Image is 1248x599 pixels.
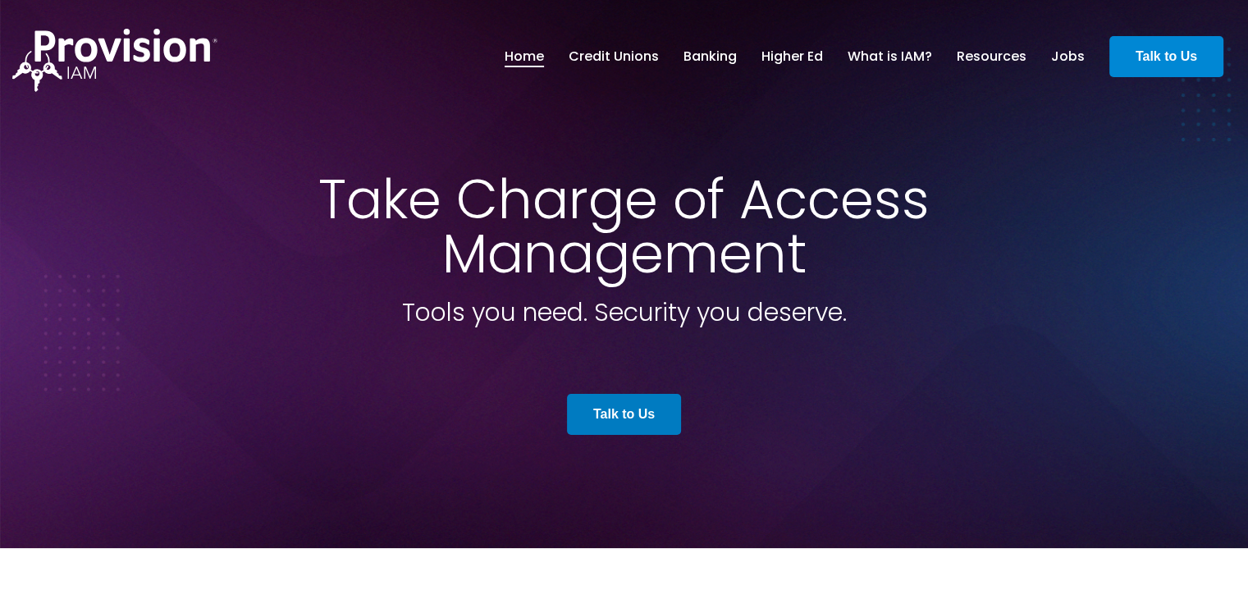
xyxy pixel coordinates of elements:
nav: menu [492,30,1097,83]
a: Home [505,43,544,71]
a: Jobs [1051,43,1085,71]
a: Talk to Us [1109,36,1223,77]
strong: Talk to Us [1136,49,1197,63]
span: Tools you need. Security you deserve. [402,295,847,330]
img: ProvisionIAM-Logo-White [12,29,217,92]
a: Banking [683,43,737,71]
a: Talk to Us [567,394,681,435]
strong: Talk to Us [593,407,655,421]
a: What is IAM? [848,43,932,71]
a: Higher Ed [761,43,823,71]
span: Take Charge of Access Management [318,162,930,291]
a: Resources [957,43,1026,71]
a: Credit Unions [569,43,659,71]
